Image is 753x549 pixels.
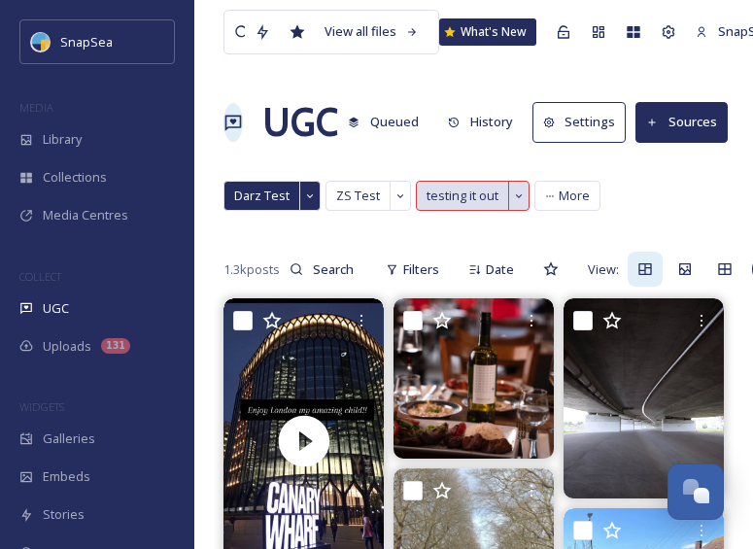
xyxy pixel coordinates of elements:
a: View all files [315,13,428,51]
span: COLLECT [19,269,61,284]
img: Naha, Japan🇯🇵 日本、那覇 March, 2025 #japan#naha#unitedkingdom#uk#england#london#somewhereinnaha#okina... [564,298,724,498]
button: Open Chat [667,463,724,520]
span: View: [588,260,619,279]
span: Embeds [43,467,90,486]
a: UGC [262,93,338,152]
button: Settings [532,102,627,142]
a: History [438,103,532,141]
input: Search [303,250,366,289]
span: Filters [403,260,439,279]
span: SnapSea [60,33,113,51]
div: 131 [101,338,130,354]
span: Darz Test [234,187,290,205]
span: testing it out [427,187,498,205]
span: WIDGETS [19,399,64,414]
span: Stories [43,505,85,524]
span: MEDIA [19,100,53,115]
a: Queued [338,103,438,141]
button: Sources [635,102,728,142]
span: Media Centres [43,206,128,224]
span: Date [486,260,514,279]
span: Uploads [43,337,91,356]
span: 1.3k posts [223,260,280,279]
span: UGC [43,299,69,318]
button: History [438,103,523,141]
img: Best lamb shish came back in town 👏👏👏 #lamb #lambshish #shish #shishkebab #kebab #london #restaurant [394,298,554,459]
span: Galleries [43,429,95,448]
a: What's New [439,18,536,46]
a: Settings [532,102,636,142]
span: Collections [43,168,107,187]
button: Queued [338,103,428,141]
span: ZS Test [336,187,380,205]
img: snapsea-logo.png [31,32,51,51]
span: Library [43,130,82,149]
span: More [559,187,590,205]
